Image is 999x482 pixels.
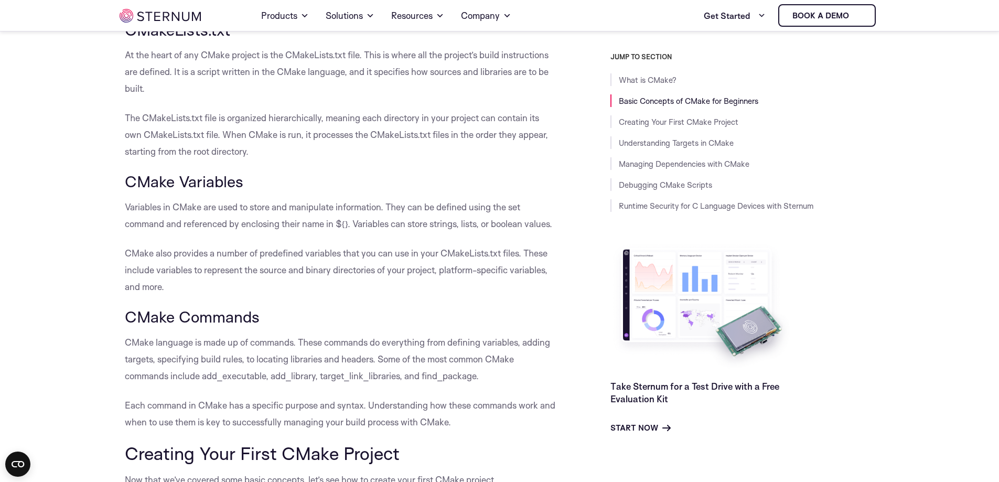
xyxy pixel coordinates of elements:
p: Each command in CMake has a specific purpose and syntax. Understanding how these commands work an... [125,397,558,431]
a: Book a demo [778,4,876,27]
h3: CMake Commands [125,308,558,326]
a: Resources [391,1,444,30]
p: CMake language is made up of commands. These commands do everything from defining variables, addi... [125,334,558,384]
a: What is CMake? [619,75,676,85]
img: Take Sternum for a Test Drive with a Free Evaluation Kit [610,241,794,372]
h3: CMake Variables [125,173,558,190]
a: Basic Concepts of CMake for Beginners [619,96,758,106]
a: Company [461,1,511,30]
a: Runtime Security for C Language Devices with Sternum [619,201,813,211]
a: Managing Dependencies with CMake [619,159,749,169]
button: Open CMP widget [5,452,30,477]
a: Creating Your First CMake Project [619,117,738,127]
h3: JUMP TO SECTION [610,52,880,61]
h3: CMakeLists.txt [125,21,558,39]
a: Debugging CMake Scripts [619,180,712,190]
a: Solutions [326,1,374,30]
a: Get Started [704,5,766,26]
img: sternum iot [853,12,862,20]
p: CMake also provides a number of predefined variables that you can use in your CMakeLists.txt file... [125,245,558,295]
p: At the heart of any CMake project is the CMakeLists.txt file. This is where all the project’s bui... [125,47,558,97]
a: Take Sternum for a Test Drive with a Free Evaluation Kit [610,381,779,404]
p: The CMakeLists.txt file is organized hierarchically, meaning each directory in your project can c... [125,110,558,160]
p: Variables in CMake are used to store and manipulate information. They can be defined using the se... [125,199,558,232]
img: sternum iot [120,9,201,23]
a: Understanding Targets in CMake [619,138,734,148]
a: Products [261,1,309,30]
